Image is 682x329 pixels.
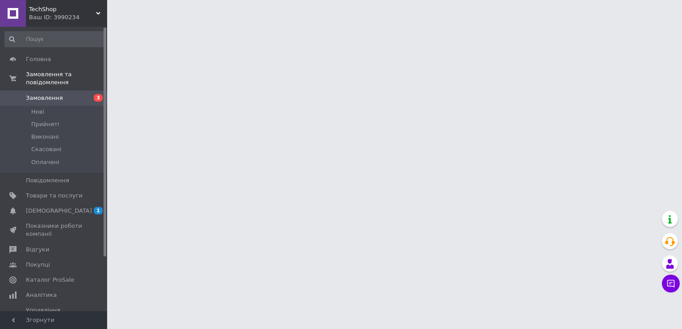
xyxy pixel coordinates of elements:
div: Ваш ID: 3990234 [29,13,107,21]
span: Скасовані [31,145,62,153]
span: Показники роботи компанії [26,222,83,238]
span: Головна [26,55,51,63]
span: [DEMOGRAPHIC_DATA] [26,207,92,215]
span: TechShop [29,5,96,13]
span: Замовлення та повідомлення [26,70,107,86]
span: Аналітика [26,291,57,299]
span: Виконані [31,133,59,141]
span: Прийняті [31,120,59,128]
span: Повідомлення [26,177,69,185]
span: Оплачені [31,158,59,166]
span: 1 [94,207,103,214]
span: Управління сайтом [26,306,83,322]
span: Замовлення [26,94,63,102]
span: 3 [94,94,103,102]
span: Нові [31,108,44,116]
button: Чат з покупцем [662,275,680,292]
span: Каталог ProSale [26,276,74,284]
span: Товари та послуги [26,192,83,200]
span: Відгуки [26,246,49,254]
span: Покупці [26,261,50,269]
input: Пошук [4,31,105,47]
